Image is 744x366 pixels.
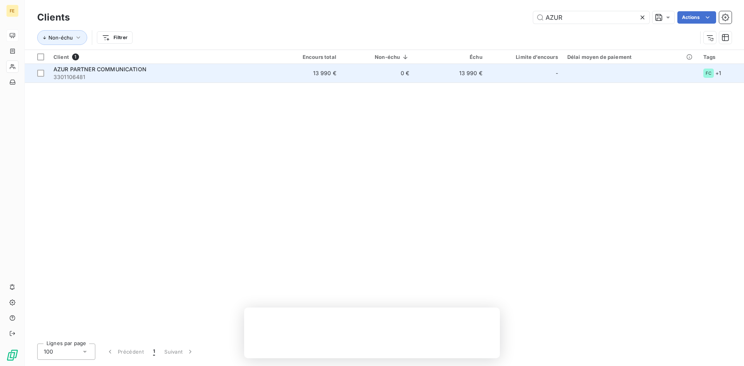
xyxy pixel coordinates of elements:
[268,64,341,82] td: 13 990 €
[102,344,148,360] button: Précédent
[48,34,73,41] span: Non-échu
[6,5,19,17] div: FE
[244,308,500,358] iframe: Enquête de LeanPay
[97,31,133,44] button: Filtrer
[72,53,79,60] span: 1
[567,54,694,60] div: Délai moyen de paiement
[44,348,53,356] span: 100
[341,64,414,82] td: 0 €
[414,64,487,82] td: 13 990 €
[37,30,87,45] button: Non-échu
[715,69,721,77] span: + 1
[6,349,19,361] img: Logo LeanPay
[272,54,336,60] div: Encours total
[556,69,558,77] span: -
[346,54,409,60] div: Non-échu
[53,66,146,72] span: AZUR PARTNER COMMUNICATION
[160,344,199,360] button: Suivant
[153,348,155,356] span: 1
[703,54,739,60] div: Tags
[533,11,649,24] input: Rechercher
[53,73,263,81] span: 3301106481
[53,54,69,60] span: Client
[418,54,482,60] div: Échu
[677,11,716,24] button: Actions
[706,71,711,76] span: FC
[37,10,70,24] h3: Clients
[148,344,160,360] button: 1
[718,340,736,358] iframe: Intercom live chat
[492,54,558,60] div: Limite d’encours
